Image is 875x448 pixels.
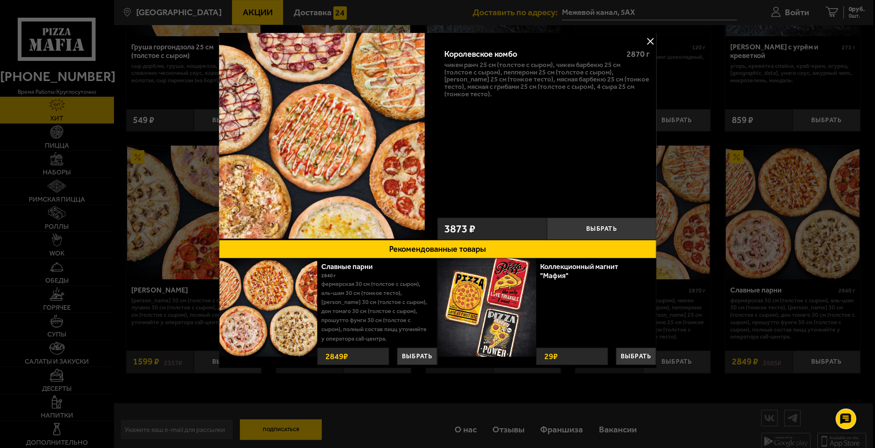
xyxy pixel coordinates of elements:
span: 2870 г [627,49,650,59]
p: Чикен Ранч 25 см (толстое с сыром), Чикен Барбекю 25 см (толстое с сыром), Пепперони 25 см (толст... [444,61,650,98]
div: Королевское комбо [444,49,619,59]
button: Выбрать [397,348,437,365]
a: Коллекционный магнит "Мафия" [540,262,618,280]
span: 2840 г [321,273,336,279]
span: 3873 ₽ [444,223,475,234]
img: Королевское комбо [219,33,425,239]
button: Рекомендованные товары [219,240,657,258]
button: Выбрать [616,348,656,365]
button: Выбрать [547,218,656,240]
strong: 29 ₽ [542,348,560,364]
a: Королевское комбо [219,33,438,240]
a: Славные парни [321,262,382,271]
strong: 2849 ₽ [323,348,350,364]
p: Фермерская 30 см (толстое с сыром), Аль-Шам 30 см (тонкое тесто), [PERSON_NAME] 30 см (толстое с ... [321,280,431,344]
